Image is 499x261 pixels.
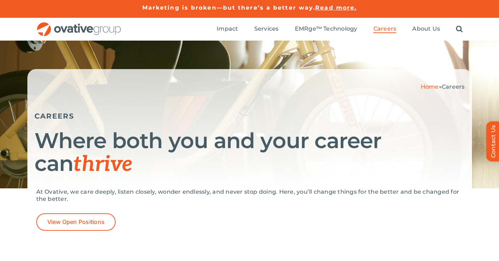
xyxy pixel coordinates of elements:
span: Careers [373,25,397,32]
a: Impact [217,25,238,33]
h1: Where both you and your career can [34,129,465,176]
h5: CAREERS [34,112,465,120]
span: Careers [442,83,465,90]
span: View Open Positions [47,219,105,225]
a: Marketing is broken—but there’s a better way. [142,4,315,11]
span: Services [254,25,279,32]
span: » [421,83,465,90]
a: Read more. [315,4,357,11]
a: Home [421,83,439,90]
nav: Menu [217,18,463,41]
span: Impact [217,25,238,32]
span: About Us [412,25,440,32]
p: At Ovative, we care deeply, listen closely, wonder endlessly, and never stop doing. Here, you’ll ... [36,188,463,203]
a: Services [254,25,279,33]
a: View Open Positions [36,213,116,231]
a: OG_Full_horizontal_RGB [36,21,122,28]
a: Careers [373,25,397,33]
a: About Us [412,25,440,33]
a: EMRge™ Technology [295,25,357,33]
span: EMRge™ Technology [295,25,357,32]
span: thrive [73,152,133,177]
a: Search [456,25,463,33]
